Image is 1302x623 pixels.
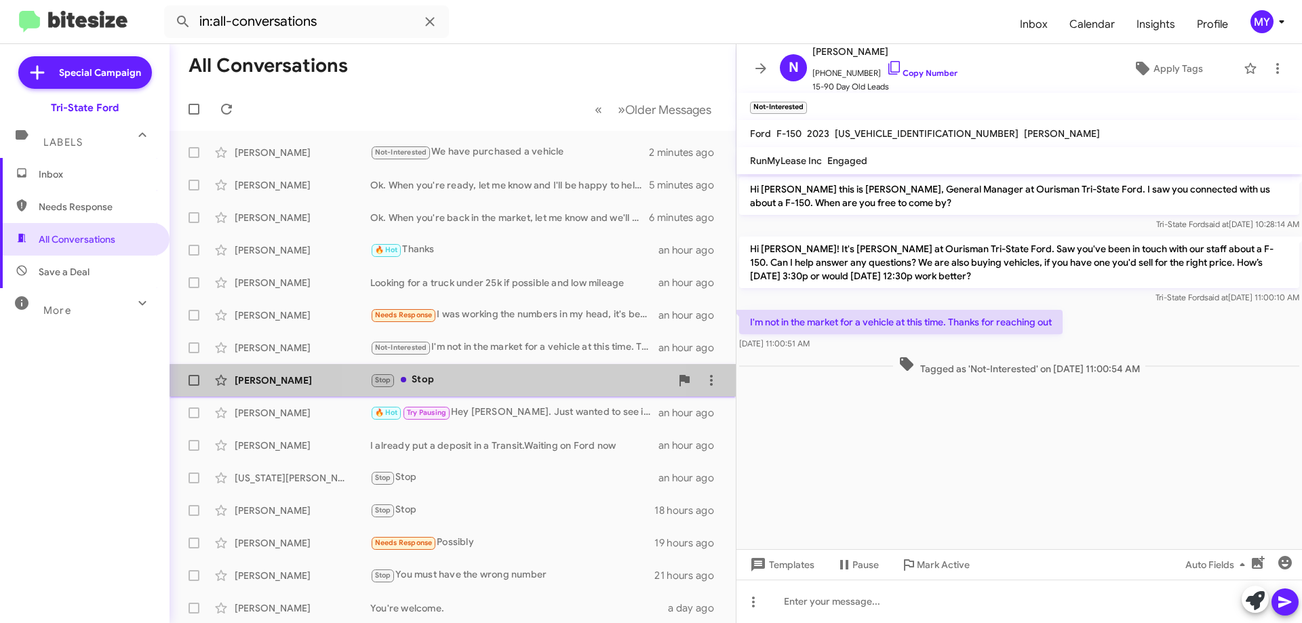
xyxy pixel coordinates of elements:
[587,96,719,123] nav: Page navigation example
[739,338,810,348] span: [DATE] 11:00:51 AM
[747,552,814,577] span: Templates
[375,310,433,319] span: Needs Response
[658,471,725,485] div: an hour ago
[370,439,658,452] div: I already put a deposit in a Transit.Waiting on Ford now
[370,340,658,355] div: I'm not in the market for a vehicle at this time. Thanks for reaching out
[812,80,958,94] span: 15-90 Day Old Leads
[235,536,370,550] div: [PERSON_NAME]
[1205,219,1229,229] span: said at
[668,601,725,615] div: a day ago
[750,127,771,140] span: Ford
[370,211,649,224] div: Ok. When you're back in the market, let me know and we'll get you into a new truck!
[658,406,725,420] div: an hour ago
[189,55,348,77] h1: All Conversations
[235,243,370,257] div: [PERSON_NAME]
[370,405,658,420] div: Hey [PERSON_NAME]. Just wanted to see if you would be able to get off early [DATE] to come check ...
[375,148,427,157] span: Not-Interested
[407,408,446,417] span: Try Pausing
[750,102,807,114] small: Not-Interested
[1186,5,1239,44] a: Profile
[375,473,391,482] span: Stop
[610,96,719,123] button: Next
[776,127,802,140] span: F-150
[370,178,649,192] div: Ok. When you're ready, let me know and I'll be happy to help you out with a new Bronco.
[235,439,370,452] div: [PERSON_NAME]
[1175,552,1261,577] button: Auto Fields
[370,242,658,258] div: Thanks
[370,276,658,289] div: Looking for a truck under 25k if possible and low mileage
[39,265,90,279] span: Save a Deal
[43,136,83,148] span: Labels
[39,200,154,214] span: Needs Response
[59,66,141,79] span: Special Campaign
[739,237,1299,288] p: Hi [PERSON_NAME]! It's [PERSON_NAME] at Ourisman Tri-State Ford. Saw you've been in touch with ou...
[654,569,725,582] div: 21 hours ago
[39,233,115,246] span: All Conversations
[825,552,890,577] button: Pause
[375,571,391,580] span: Stop
[649,146,725,159] div: 2 minutes ago
[1156,292,1299,302] span: Tri-State Ford [DATE] 11:00:10 AM
[235,504,370,517] div: [PERSON_NAME]
[235,406,370,420] div: [PERSON_NAME]
[750,155,822,167] span: RunMyLease Inc
[595,101,602,118] span: «
[807,127,829,140] span: 2023
[375,376,391,384] span: Stop
[917,552,970,577] span: Mark Active
[235,178,370,192] div: [PERSON_NAME]
[235,601,370,615] div: [PERSON_NAME]
[1059,5,1126,44] a: Calendar
[18,56,152,89] a: Special Campaign
[375,538,433,547] span: Needs Response
[370,307,658,323] div: I was working the numbers in my head, it's been a long time since I bought a vehicle and didn't t...
[235,146,370,159] div: [PERSON_NAME]
[51,101,119,115] div: Tri-State Ford
[375,408,398,417] span: 🔥 Hot
[658,439,725,452] div: an hour ago
[235,308,370,322] div: [PERSON_NAME]
[1204,292,1228,302] span: said at
[587,96,610,123] button: Previous
[893,356,1145,376] span: Tagged as 'Not-Interested' on [DATE] 11:00:54 AM
[739,177,1299,215] p: Hi [PERSON_NAME] this is [PERSON_NAME], General Manager at Ourisman Tri-State Ford. I saw you con...
[370,601,668,615] div: You're welcome.
[1098,56,1237,81] button: Apply Tags
[812,60,958,80] span: [PHONE_NUMBER]
[370,372,671,388] div: Stop
[658,308,725,322] div: an hour ago
[1185,552,1250,577] span: Auto Fields
[890,552,981,577] button: Mark Active
[1153,56,1203,81] span: Apply Tags
[235,211,370,224] div: [PERSON_NAME]
[235,276,370,289] div: [PERSON_NAME]
[375,245,398,254] span: 🔥 Hot
[625,102,711,117] span: Older Messages
[235,374,370,387] div: [PERSON_NAME]
[235,341,370,355] div: [PERSON_NAME]
[827,155,867,167] span: Engaged
[649,211,725,224] div: 6 minutes ago
[375,506,391,515] span: Stop
[736,552,825,577] button: Templates
[1009,5,1059,44] a: Inbox
[39,167,154,181] span: Inbox
[370,535,654,550] div: Possibly
[658,341,725,355] div: an hour ago
[370,470,658,485] div: Stop
[654,536,725,550] div: 19 hours ago
[370,502,654,518] div: Stop
[649,178,725,192] div: 5 minutes ago
[1250,10,1274,33] div: MY
[164,5,449,38] input: Search
[812,43,958,60] span: [PERSON_NAME]
[370,144,649,160] div: We have purchased a vehicle
[1239,10,1287,33] button: MY
[1126,5,1186,44] a: Insights
[618,101,625,118] span: »
[658,276,725,289] div: an hour ago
